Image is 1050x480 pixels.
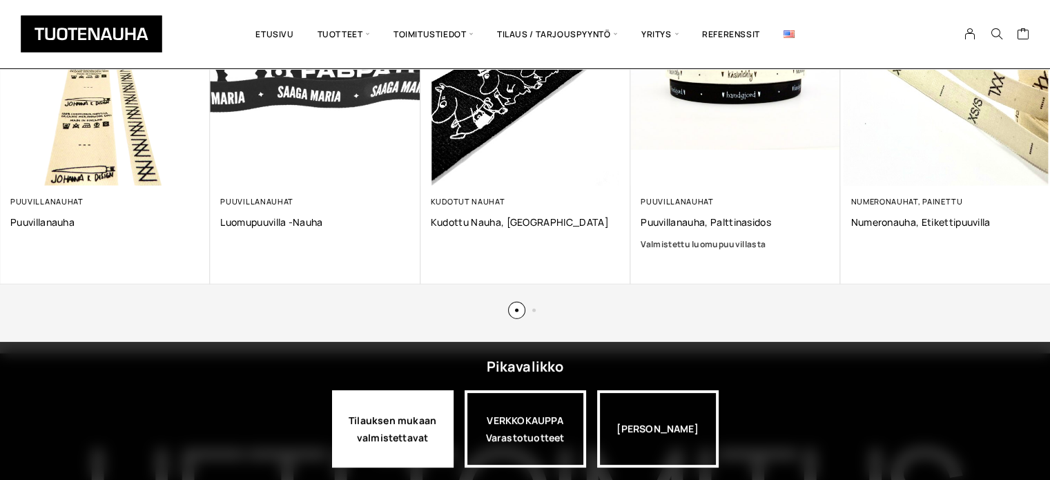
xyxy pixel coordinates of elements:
[850,215,1040,229] a: Numeronauha, etikettipuuvilla
[641,238,830,251] a: Valmistettu luomupuuvillasta
[382,10,485,58] span: Toimitustiedot
[1016,27,1029,44] a: Cart
[431,215,620,229] a: Kudottu nauha, [GEOGRAPHIC_DATA]
[220,215,409,229] a: Luomupuuvilla -nauha
[957,28,984,40] a: My Account
[332,390,454,468] a: Tilauksen mukaan valmistettavat
[431,196,505,207] a: Kudotut nauhat
[850,196,962,207] a: Numeronauhat, painettu
[244,10,305,58] a: Etusivu
[465,390,586,468] a: VERKKOKAUPPAVarastotuotteet
[784,30,795,38] img: English
[983,28,1009,40] button: Search
[21,15,162,52] img: Tuotenauha Oy
[486,354,563,379] div: Pikavalikko
[641,238,766,250] span: Valmistettu luomupuuvillasta
[630,10,690,58] span: Yritys
[641,215,830,229] a: Puuvillanauha, palttinasidos
[10,215,200,229] a: Puuvillanauha
[220,196,293,207] a: Puuvillanauhat
[485,10,630,58] span: Tilaus / Tarjouspyyntö
[10,196,84,207] a: Puuvillanauhat
[690,10,772,58] a: Referenssit
[597,390,719,468] div: [PERSON_NAME]
[465,390,586,468] div: VERKKOKAUPPA Varastotuotteet
[641,196,714,207] a: Puuvillanauhat
[306,10,382,58] span: Tuotteet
